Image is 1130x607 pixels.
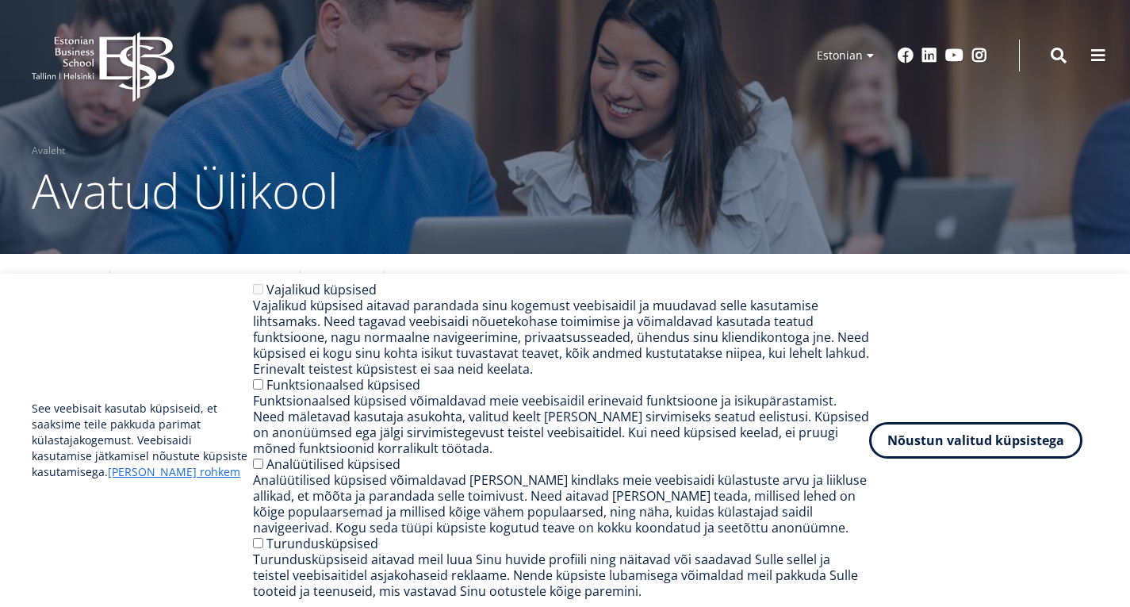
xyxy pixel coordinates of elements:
a: Linkedin [921,48,937,63]
span: Avatud Ülikool [32,158,339,223]
a: Facebook [898,48,914,63]
button: Nõustun valitud küpsistega [869,422,1082,459]
a: Kohe algamas [400,270,476,286]
a: Avaleht [32,143,65,159]
div: Analüütilised küpsised võimaldavad [PERSON_NAME] kindlaks meie veebisaidi külastuste arvu ja liik... [253,472,869,536]
p: See veebisait kasutab küpsiseid, et saaksime teile pakkuda parimat külastajakogemust. Veebisaidi ... [32,401,253,480]
label: Funktsionaalsed küpsised [266,376,420,394]
div: Turundusküpsiseid aitavad meil luua Sinu huvide profiili ning näitavad või saadavad Sulle sellel ... [253,551,869,599]
label: Vajalikud küpsised [266,281,377,298]
div: Vajalikud küpsised aitavad parandada sinu kogemust veebisaidil ja muudavad selle kasutamise lihts... [253,298,869,377]
label: Analüütilised küpsised [266,455,400,473]
a: Youtube [945,48,963,63]
a: Instagram [971,48,987,63]
a: Koolitusele registreerumine [126,270,284,286]
div: Funktsionaalsed küpsised võimaldavad meie veebisaidil erinevaid funktsioone ja isikupärastamist. ... [253,393,869,456]
a: Hinnakiri [316,270,368,286]
a: Vali kursus [32,270,94,286]
label: Turundusküpsised [266,535,378,552]
a: [PERSON_NAME] rohkem [108,464,240,480]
